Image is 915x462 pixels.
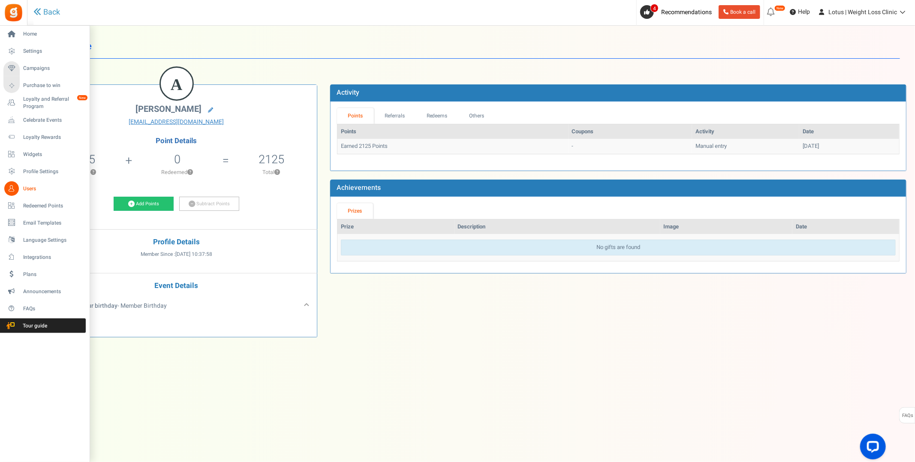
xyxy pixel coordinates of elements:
[4,3,23,22] img: Gratisfaction
[3,44,86,59] a: Settings
[23,65,83,72] span: Campaigns
[23,305,83,312] span: FAQs
[415,108,458,124] a: Redeems
[337,87,359,98] b: Activity
[902,408,913,424] span: FAQs
[660,219,792,234] th: Image
[337,139,569,154] td: Earned 2125 Points
[3,267,86,282] a: Plans
[3,181,86,196] a: Users
[337,203,373,219] a: Prizes
[3,284,86,299] a: Announcements
[569,139,692,154] td: -
[42,282,310,290] h4: Event Details
[174,153,181,166] h5: 0
[175,251,212,258] span: [DATE] 10:37:58
[3,130,86,144] a: Loyalty Rewards
[23,151,83,158] span: Widgets
[3,78,86,93] a: Purchase to win
[3,164,86,179] a: Profile Settings
[3,147,86,162] a: Widgets
[77,95,88,101] em: New
[23,202,83,210] span: Redeemed Points
[3,301,86,316] a: FAQs
[374,108,416,124] a: Referrals
[661,8,712,17] span: Recommendations
[337,183,381,193] b: Achievements
[3,27,86,42] a: Home
[3,113,86,127] a: Celebrate Events
[3,216,86,230] a: Email Templates
[458,108,495,124] a: Others
[274,170,280,175] button: ?
[23,30,83,38] span: Home
[135,103,202,115] span: [PERSON_NAME]
[42,118,310,126] a: [EMAIL_ADDRESS][DOMAIN_NAME]
[454,219,660,234] th: Description
[133,168,221,176] p: Redeemed
[161,68,193,101] figcaption: A
[66,301,167,310] span: - Member Birthday
[803,142,896,150] div: [DATE]
[23,82,83,89] span: Purchase to win
[3,250,86,264] a: Integrations
[695,142,727,150] span: Manual entry
[187,170,193,175] button: ?
[23,254,83,261] span: Integrations
[23,48,83,55] span: Settings
[796,8,810,16] span: Help
[3,96,86,110] a: Loyalty and Referral Program New
[66,301,117,310] b: Enter your birthday
[792,219,899,234] th: Date
[259,153,284,166] h5: 2125
[828,8,897,17] span: Lotus | Weight Loss Clinic
[23,219,83,227] span: Email Templates
[23,168,83,175] span: Profile Settings
[3,233,86,247] a: Language Settings
[786,5,813,19] a: Help
[4,322,64,330] span: Tour guide
[23,237,83,244] span: Language Settings
[141,251,212,258] span: Member Since :
[341,240,896,255] div: No gifts are found
[23,117,83,124] span: Celebrate Events
[90,170,96,175] button: ?
[42,34,900,59] h1: User Profile
[799,124,899,139] th: Date
[650,4,659,12] span: 4
[42,238,310,246] h4: Profile Details
[23,96,86,110] span: Loyalty and Referral Program
[3,61,86,76] a: Campaigns
[337,124,569,139] th: Points
[230,168,313,176] p: Total
[23,185,83,192] span: Users
[569,124,692,139] th: Coupons
[36,137,317,145] h4: Point Details
[23,134,83,141] span: Loyalty Rewards
[692,124,799,139] th: Activity
[23,271,83,278] span: Plans
[719,5,760,19] a: Book a call
[640,5,715,19] a: 4 Recommendations
[3,198,86,213] a: Redeemed Points
[774,5,786,11] em: New
[337,219,454,234] th: Prize
[23,288,83,295] span: Announcements
[114,197,174,211] a: Add Points
[337,108,374,124] a: Points
[179,197,239,211] a: Subtract Points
